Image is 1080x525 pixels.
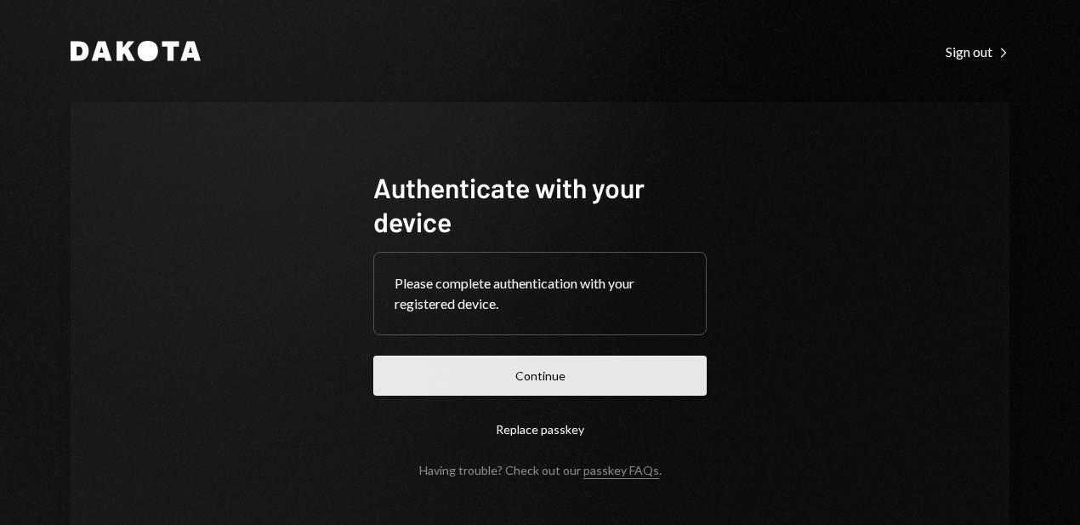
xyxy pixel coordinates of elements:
a: passkey FAQs [583,463,659,479]
div: Having trouble? Check out our . [419,463,662,477]
div: Please complete authentication with your registered device. [395,273,685,314]
button: Replace passkey [373,409,707,449]
button: Continue [373,356,707,396]
div: Sign out [946,43,1009,60]
h1: Authenticate with your device [373,170,707,238]
a: Sign out [946,42,1009,60]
